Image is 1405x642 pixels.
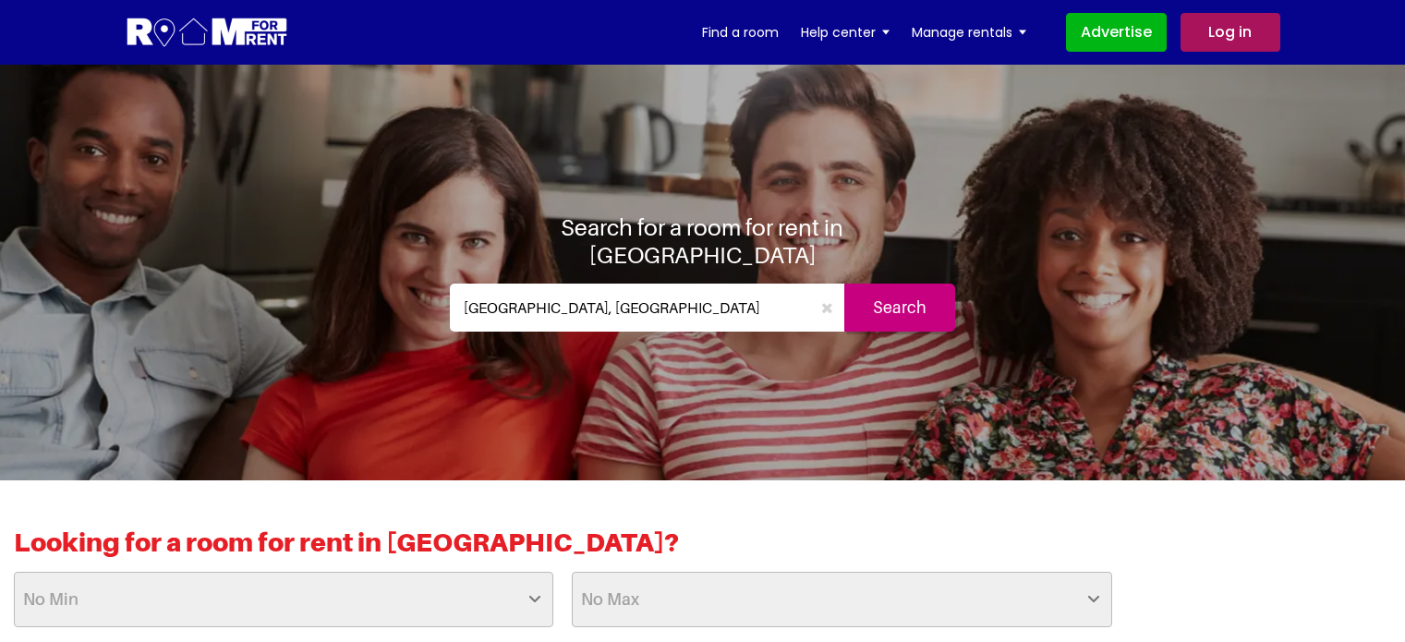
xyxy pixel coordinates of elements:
[1181,13,1280,52] a: Log in
[450,213,956,269] h1: Search for a room for rent in [GEOGRAPHIC_DATA]
[1066,13,1167,52] a: Advertise
[844,284,955,332] input: Search
[912,18,1026,46] a: Manage rentals
[801,18,890,46] a: Help center
[702,18,779,46] a: Find a room
[14,527,1391,572] h2: Looking for a room for rent in [GEOGRAPHIC_DATA]?
[126,16,289,50] img: Logo for Room for Rent, featuring a welcoming design with a house icon and modern typography
[450,284,811,332] input: Where do you want to live. Search by town or postcode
